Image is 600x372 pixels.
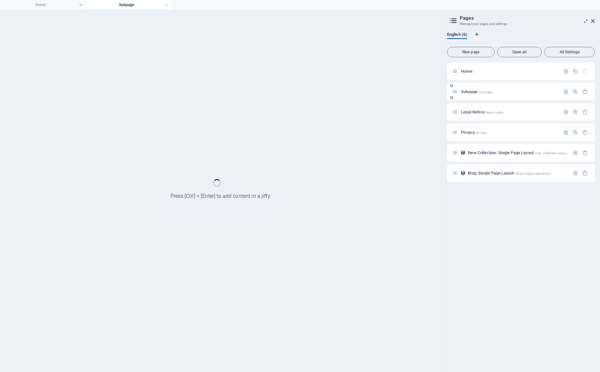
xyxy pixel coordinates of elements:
[478,90,492,94] span: /subpage
[573,170,578,176] div: Settings
[573,89,578,94] div: Duplicate
[459,90,560,94] div: Subpage/subpage
[485,111,503,114] span: /legal-notice
[450,50,492,54] span: New page
[447,47,495,57] button: New page
[473,70,474,73] span: /
[582,130,588,135] div: Remove
[461,69,474,74] span: Click to open page
[582,170,588,176] div: Remove
[447,31,467,40] span: English (6)
[582,109,588,115] div: Remove
[468,171,551,175] span: Click to open page
[459,69,560,73] div: Home/
[573,69,578,74] div: Duplicate
[544,47,595,57] button: All Settings
[466,171,569,175] div: Blog: Single Page Layout/blog-single-page-layout
[459,130,560,134] div: Privacy/privacy
[460,150,466,155] div: This layout is used as a template for all items (e.g. a blog post) of this collection. The conten...
[460,21,582,27] h3: Manage your pages and settings
[563,130,569,135] div: Settings
[447,32,595,44] div: Language Tabs
[459,110,560,114] div: Legal Notice/legal-notice
[547,50,592,54] span: All Settings
[582,89,588,94] div: Remove
[86,1,172,8] h4: Subpage
[466,151,569,155] div: New Collection: Single Page Layout/new-collection-single-page-layout
[460,170,466,176] div: This layout is used as a template for all items (e.g. a blog post) of this collection. The conten...
[475,131,487,134] span: /privacy
[500,50,539,54] span: Open all
[582,150,588,155] div: Remove
[573,109,578,115] div: Duplicate
[461,130,487,135] span: Click to open page
[563,69,569,74] div: Settings
[461,89,492,94] span: Click to open page
[573,130,578,135] div: Duplicate
[468,150,585,155] span: Click to open page
[563,109,569,115] div: Settings
[534,151,585,155] span: /new-collection-single-page-layout
[573,150,578,155] div: Settings
[582,69,588,74] div: The startpage cannot be deleted
[461,110,503,114] span: Click to open page
[563,89,569,94] div: Settings
[460,15,595,21] h2: Pages
[515,172,551,175] span: /blog-single-page-layout
[497,47,542,57] button: Open all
